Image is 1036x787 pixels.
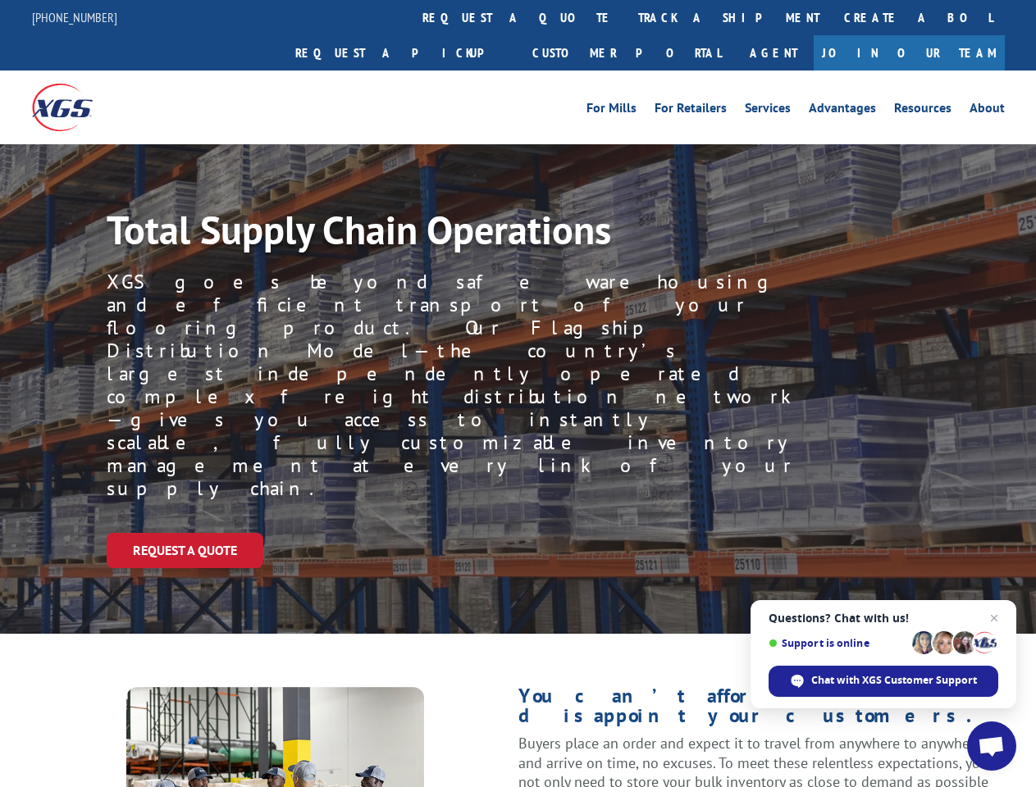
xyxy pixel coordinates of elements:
[967,721,1016,771] a: Open chat
[32,9,117,25] a: [PHONE_NUMBER]
[970,102,1005,120] a: About
[107,533,263,568] a: Request a Quote
[733,35,814,71] a: Agent
[811,673,977,688] span: Chat with XGS Customer Support
[586,102,637,120] a: For Mills
[655,102,727,120] a: For Retailers
[107,210,771,257] h1: Total Supply Chain Operations
[518,686,1005,734] h1: You can’t afford to disappoint your customers.
[894,102,952,120] a: Resources
[769,637,906,649] span: Support is online
[769,666,998,697] span: Chat with XGS Customer Support
[107,271,795,500] p: XGS goes beyond safe warehousing and efficient transport of your flooring product. Our Flagship D...
[814,35,1005,71] a: Join Our Team
[745,102,791,120] a: Services
[769,612,998,625] span: Questions? Chat with us!
[809,102,876,120] a: Advantages
[520,35,733,71] a: Customer Portal
[283,35,520,71] a: Request a pickup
